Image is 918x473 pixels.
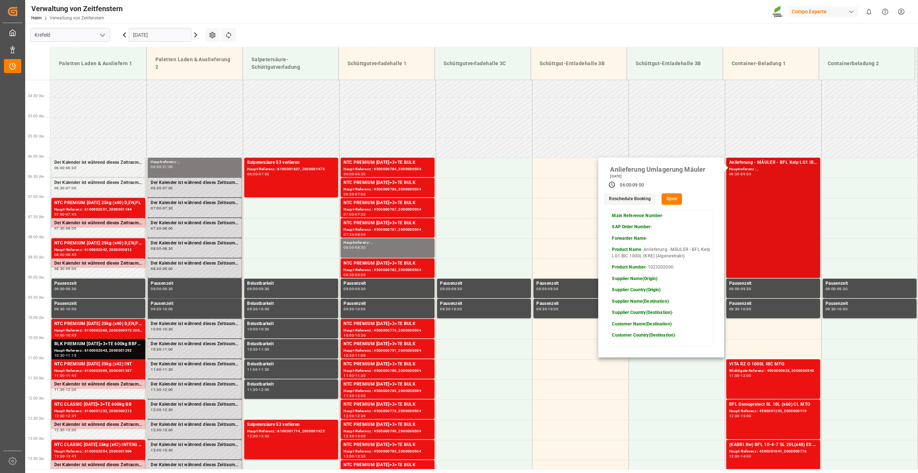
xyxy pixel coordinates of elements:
[344,368,432,374] div: Haupt-Referenz : 4500000780, 2000000504
[354,307,355,311] div: -
[65,166,66,170] div: -
[354,374,355,377] div: -
[54,199,142,207] div: NTC PREMIUM [DATE] 25kg (x40) D,EN,PL
[151,287,161,290] div: 09:00
[344,246,354,249] div: 08:00
[440,307,450,311] div: 09:30
[247,328,258,331] div: 10:00
[612,321,671,326] strong: Customer Name(Destination)
[355,246,365,249] div: 08:30
[772,5,784,18] img: Screenshot%202023-09-29%20at%2010.02.21.png_1712312052.png
[54,300,142,307] div: Pausenzeit
[151,368,161,371] div: 11:00
[54,280,142,287] div: Pausenzeit
[344,300,432,307] div: Pausenzeit
[548,287,558,290] div: 09:30
[355,172,365,176] div: 06:30
[151,401,238,408] div: Der Kalender ist während dieses Zeitraums gesperrt.
[633,57,717,70] div: Schüttgut-Entladehalle 3B
[28,154,44,158] span: 06:00 Uhr
[608,174,716,179] div: [DATE]
[344,348,432,354] div: Haupt-Referenz : 4500000791, 2000000504
[151,408,161,411] div: 12:00
[163,186,173,190] div: 07:00
[729,300,817,307] div: Pausenzeit
[612,247,641,252] strong: Product Name
[28,195,44,199] span: 07:00 Uhr
[151,179,238,186] div: Der Kalender ist während dieses Zeitraums gesperrt.
[612,287,660,292] strong: Supplier Country(Origin)
[54,408,142,414] div: Haupt-Referenz : 6100001252, 2000000213
[54,220,142,227] div: Der Kalender ist während dieses Zeitraums gesperrt.
[54,328,142,334] div: Haupt-Referenz : 6100002068, 2000000973 2000000960; 2000000973
[163,368,173,371] div: 11:30
[632,182,644,189] div: 09:00
[355,307,365,311] div: 10:00
[163,165,173,168] div: 21:00
[344,401,432,408] div: NTC PREMIUM [DATE]+3+TE BULK
[151,220,238,227] div: Der Kalender ist während dieses Zeitraums gesperrt.
[151,260,238,267] div: Der Kalender ist während dieses Zeitraums gesperrt.
[66,354,76,357] div: 11:15
[729,166,817,172] div: Hauptreferenz : ,
[536,287,547,290] div: 09:00
[354,233,355,236] div: -
[608,163,708,174] div: Anlieferung Umlagerung Mäuler
[837,287,847,290] div: 09:30
[729,374,740,377] div: 11:00
[65,213,66,216] div: -
[612,276,657,281] strong: Supplier Name(Origin)
[54,240,142,247] div: NTC PREMIUM [DATE] 25kg (x40) D,EN,PLNTC PREMIUM [DATE]+3+TE 600kg BB
[612,247,710,259] p: - Anlieferung - MÄULER - BFL Kelp LG1 IBC 1000L (KRE) (Algenextrakt)
[729,280,817,287] div: Pausenzeit
[151,320,238,328] div: Der Kalender ist während dieses Zeitraums gesperrt.
[31,3,123,14] div: Verwaltung von Zeitfenstern
[54,361,142,368] div: NTC PREMIUM [DATE] 25kg (x42) INT
[258,368,259,371] div: -
[355,374,365,377] div: 11:30
[161,348,162,351] div: -
[344,186,432,193] div: Haupt-Referenz : 4500000786, 2000000504
[28,134,44,138] span: 05:30 Uhr
[612,224,650,229] strong: SAP Order Number
[66,227,76,230] div: 08:00
[612,299,668,304] strong: Supplier Name(Destination)
[66,253,76,256] div: 08:45
[345,57,429,70] div: Schüttgutverladehalle 1
[612,236,646,241] strong: Forwarder Name
[354,334,355,337] div: -
[65,334,66,337] div: -
[355,233,365,236] div: 08:00
[56,57,141,70] div: Paletten Laden & Ausliefern 1
[259,307,269,311] div: 10:00
[151,227,161,230] div: 07:30
[54,166,65,170] div: 06:00
[344,233,354,236] div: 07:30
[28,94,44,98] span: 04:30 Uhr
[612,287,710,293] p: -
[729,172,740,176] div: 06:00
[161,186,162,190] div: -
[612,224,710,230] p: -
[344,193,354,196] div: 06:30
[28,316,44,320] span: 10:00 Uhr
[153,53,237,74] div: Paletten Laden & Auslieferung 2
[161,247,162,250] div: -
[54,260,142,267] div: Der Kalender ist während dieses Zeitraums gesperrt.
[66,267,76,270] div: 09:00
[344,240,432,246] div: Hauptreferenz : ,
[28,235,44,239] span: 08:00 Uhr
[66,388,76,391] div: 12:00
[259,388,269,391] div: 12:00
[344,273,354,276] div: 08:30
[826,287,836,290] div: 09:00
[65,307,66,311] div: -
[536,300,624,307] div: Pausenzeit
[28,175,44,179] span: 06:30 Uhr
[66,186,76,190] div: 07:00
[836,287,837,290] div: -
[837,307,847,311] div: 10:00
[163,227,173,230] div: 08:00
[28,255,44,259] span: 08:30 Uhr
[28,356,44,360] span: 11:00 Uhr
